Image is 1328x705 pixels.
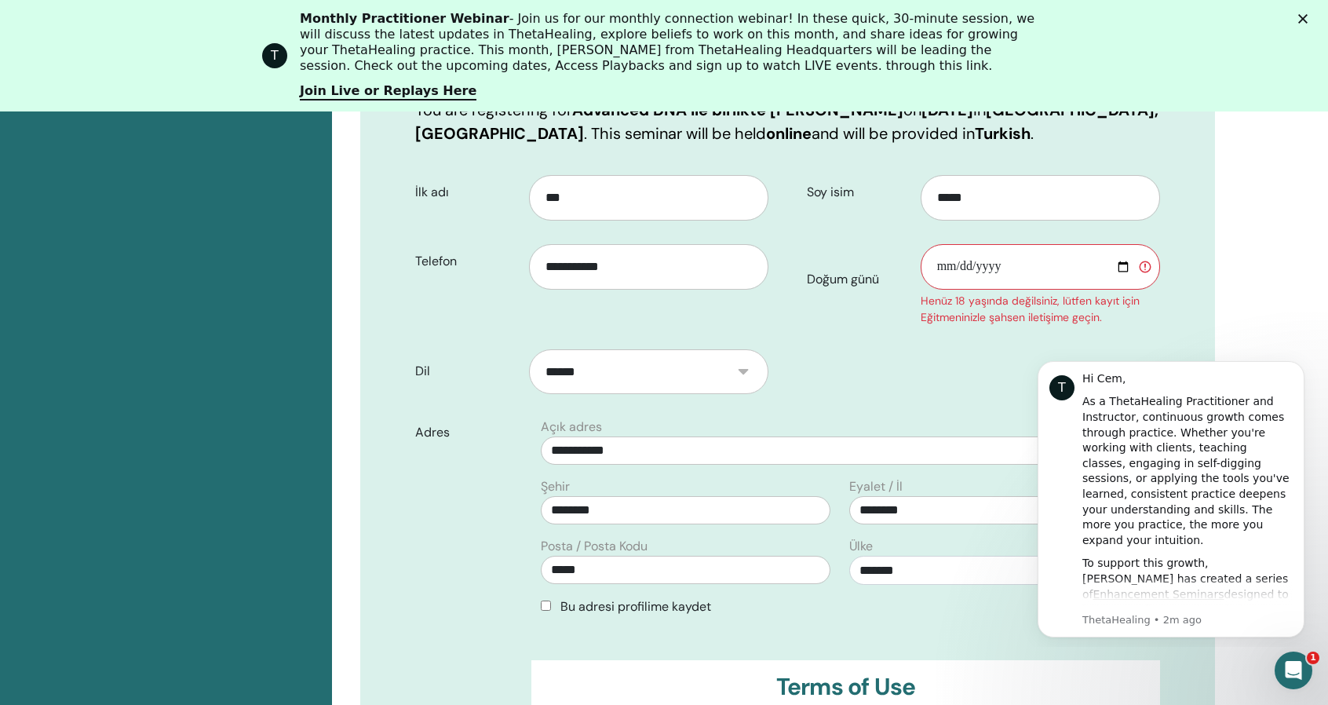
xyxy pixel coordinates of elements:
b: [GEOGRAPHIC_DATA], [GEOGRAPHIC_DATA] [415,100,1158,144]
div: - Join us for our monthly connection webinar! In these quick, 30-minute session, we will discuss ... [300,11,1041,74]
div: Profile image for ThetaHealing [262,43,287,68]
b: Turkish [975,123,1031,144]
b: Monthly Practitioner Webinar [300,11,509,26]
label: Doğum günü [795,265,921,294]
label: Soy isim [795,177,921,207]
h3: Terms of Use [544,673,1147,701]
label: İlk adı [403,177,529,207]
label: Açık adres [541,418,602,437]
div: To support this growth, [PERSON_NAME] has created a series of designed to help you refine your kn... [68,209,279,378]
div: Close [1298,14,1314,24]
span: 1 [1307,652,1319,664]
span: Bu adresi profilime kaydet [560,598,711,615]
iframe: Intercom notifications message [1014,347,1328,647]
a: Enhancement Seminars [79,241,210,254]
b: Advanced DNA ile birlikte [PERSON_NAME] [572,100,903,120]
label: Ülke [849,537,873,556]
b: online [766,123,812,144]
label: Şehir [541,477,570,496]
a: Join Live or Replays Here [300,83,476,100]
label: Adres [403,418,531,447]
label: Dil [403,356,529,386]
p: You are registering for on in . This seminar will be held and will be provided in . [415,98,1160,145]
label: Posta / Posta Kodu [541,537,648,556]
p: Message from ThetaHealing, sent 2m ago [68,266,279,280]
iframe: Intercom live chat [1275,652,1312,689]
label: Eyalet / İl [849,477,903,496]
div: Henüz 18 yaşında değilsiniz, lütfen kayıt için Eğitmeninizle şahsen iletişime geçin. [921,293,1160,326]
label: Telefon [403,247,529,276]
b: [DATE] [921,100,973,120]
